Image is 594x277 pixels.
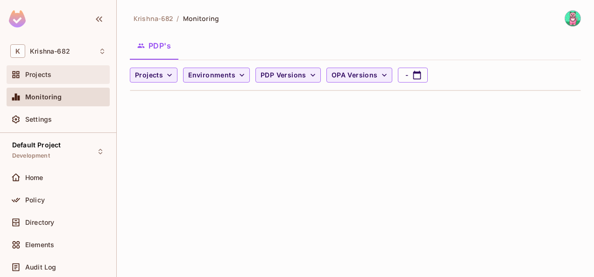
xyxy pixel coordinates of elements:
[10,44,25,58] span: K
[261,69,306,81] span: PDP Versions
[25,219,54,226] span: Directory
[25,93,62,101] span: Monitoring
[25,241,54,249] span: Elements
[332,69,378,81] span: OPA Versions
[9,10,26,28] img: SReyMgAAAABJRU5ErkJggg==
[183,68,250,83] button: Environments
[565,11,580,26] img: Krishna prasad A
[25,116,52,123] span: Settings
[25,71,51,78] span: Projects
[25,263,56,271] span: Audit Log
[177,14,179,23] li: /
[135,69,163,81] span: Projects
[188,69,235,81] span: Environments
[12,152,50,159] span: Development
[326,68,392,83] button: OPA Versions
[398,68,428,83] button: -
[134,14,173,23] span: the active workspace
[12,141,61,149] span: Default Project
[183,14,219,23] span: Monitoring
[25,174,43,181] span: Home
[30,48,70,55] span: Workspace: Krishna-682
[130,34,178,57] button: PDP's
[255,68,321,83] button: PDP Versions
[25,196,45,204] span: Policy
[130,68,177,83] button: Projects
